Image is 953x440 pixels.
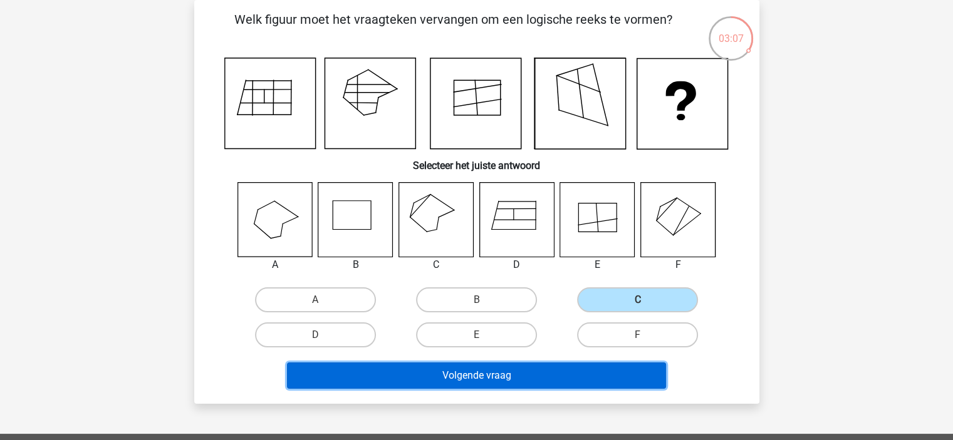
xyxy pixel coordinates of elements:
div: D [470,257,565,272]
h6: Selecteer het juiste antwoord [214,150,739,171]
div: A [228,257,323,272]
label: D [255,322,376,347]
div: 03:07 [707,15,754,46]
p: Welk figuur moet het vraagteken vervangen om een logische reeks te vormen? [214,10,692,48]
div: F [631,257,726,272]
div: B [308,257,403,272]
button: Volgende vraag [287,362,666,389]
label: B [416,287,537,312]
label: E [416,322,537,347]
div: E [550,257,645,272]
label: F [577,322,698,347]
label: A [255,287,376,312]
label: C [577,287,698,312]
div: C [389,257,484,272]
